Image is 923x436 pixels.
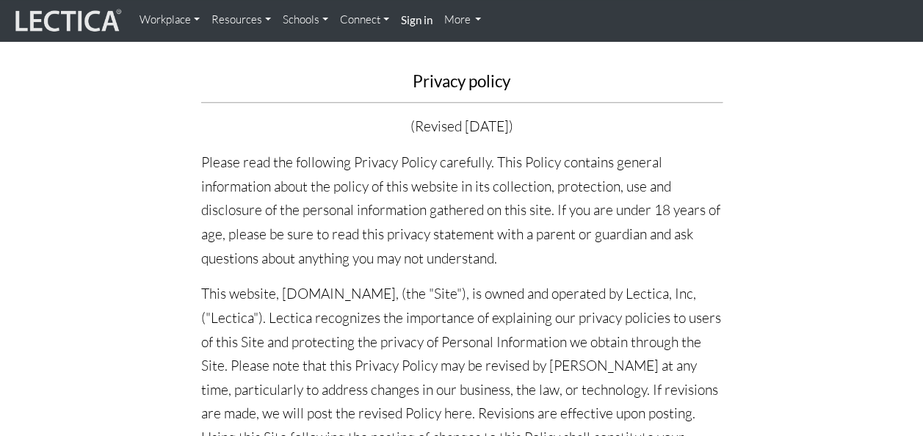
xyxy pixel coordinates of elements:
p: Please read the following Privacy Policy carefully. This Policy contains general information abou... [201,150,723,270]
a: More [438,6,488,34]
strong: Sign in [401,13,432,26]
a: Workplace [134,6,206,34]
a: Sign in [395,6,438,35]
a: Resources [206,6,277,34]
h3: Privacy policy [201,73,723,91]
img: lecticalive [12,7,122,34]
p: (Revised [DATE]) [201,115,723,139]
a: Schools [277,6,334,34]
a: Connect [334,6,395,34]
